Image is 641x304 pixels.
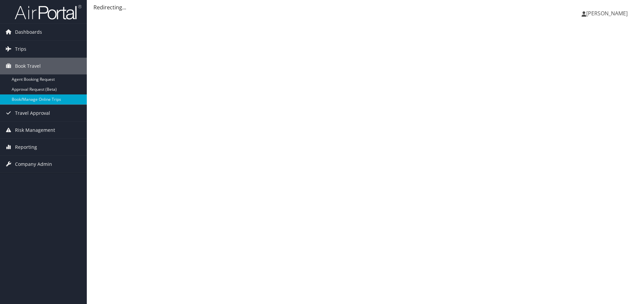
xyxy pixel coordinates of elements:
span: Book Travel [15,58,41,74]
span: Dashboards [15,24,42,40]
span: Trips [15,41,26,57]
div: Redirecting... [93,3,634,11]
span: Reporting [15,139,37,156]
span: Company Admin [15,156,52,173]
span: Risk Management [15,122,55,138]
span: Travel Approval [15,105,50,121]
span: [PERSON_NAME] [586,10,628,17]
img: airportal-logo.png [15,4,81,20]
a: [PERSON_NAME] [582,3,634,23]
